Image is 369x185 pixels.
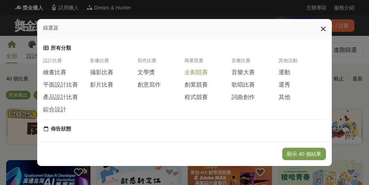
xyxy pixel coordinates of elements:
[282,148,326,160] button: 顯示 40 個結果
[184,57,232,68] div: 商業競賽
[43,69,66,76] span: 繪畫比賽
[279,69,290,76] span: 運動
[137,57,184,68] div: 寫作比賽
[90,69,113,76] span: 攝影比賽
[51,126,71,132] div: 佈告狀態
[43,94,78,101] span: 產品設計比賽
[90,81,113,89] span: 影片比賽
[184,81,208,89] span: 創業競賽
[184,94,208,101] span: 程式競賽
[232,69,255,76] span: 音樂大賽
[43,81,78,89] span: 平面設計比賽
[43,106,66,114] span: 綜合設計
[232,81,255,89] span: 歌唱比賽
[232,57,279,68] div: 音樂比賽
[137,81,161,89] span: 創意寫作
[232,94,255,101] span: 詞曲創作
[137,69,155,76] span: 文學獎
[279,94,290,101] span: 其他
[279,57,326,68] div: 其他活動
[90,57,137,68] div: 影像比賽
[43,57,90,68] div: 設計比賽
[279,81,290,89] span: 選秀
[184,69,208,76] span: 企劃競賽
[51,45,71,52] div: 所有分類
